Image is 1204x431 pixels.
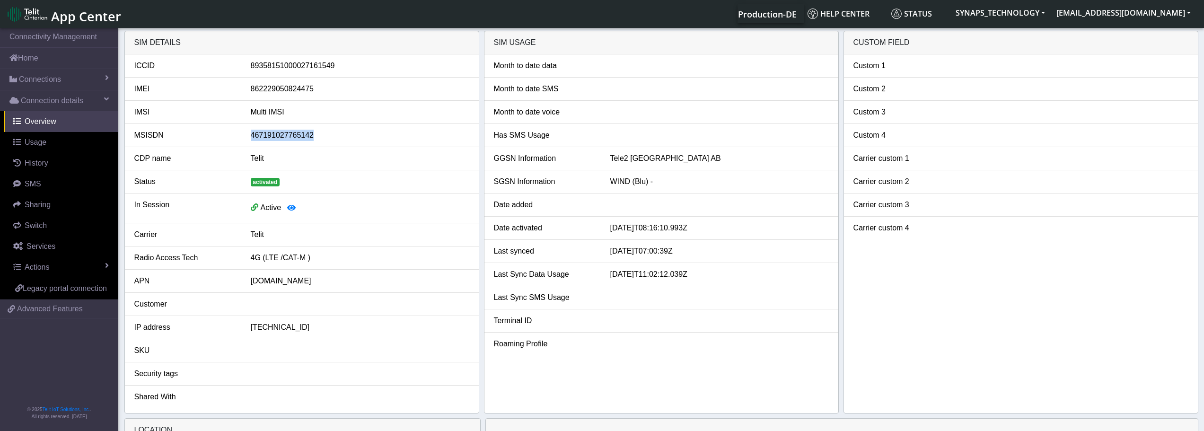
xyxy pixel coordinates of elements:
div: 4G (LTE /CAT-M ) [244,252,476,264]
a: SMS [4,174,118,194]
div: ICCID [127,60,244,71]
div: Carrier [127,229,244,240]
div: Last Sync SMS Usage [487,292,603,303]
div: [TECHNICAL_ID] [244,322,476,333]
a: History [4,153,118,174]
div: Carrier custom 3 [846,199,963,211]
span: SMS [25,180,41,188]
div: Date activated [487,222,603,234]
div: SIM usage [484,31,838,54]
div: Status [127,176,244,187]
div: SGSN Information [487,176,603,187]
div: Tele2 [GEOGRAPHIC_DATA] AB [603,153,836,164]
div: Last Sync Data Usage [487,269,603,280]
a: Overview [4,111,118,132]
div: CDP name [127,153,244,164]
img: knowledge.svg [808,9,818,19]
div: Telit [244,153,476,164]
div: Carrier custom 1 [846,153,963,164]
img: status.svg [891,9,902,19]
img: logo-telit-cinterion-gw-new.png [8,7,47,22]
div: MSISDN [127,130,244,141]
span: Help center [808,9,870,19]
a: App Center [8,4,120,24]
div: GGSN Information [487,153,603,164]
span: Sharing [25,201,51,209]
div: Customer [127,299,244,310]
div: Has SMS Usage [487,130,603,141]
div: 89358151000027161549 [244,60,476,71]
span: Switch [25,221,47,229]
div: IMSI [127,106,244,118]
div: Carrier custom 4 [846,222,963,234]
button: [EMAIL_ADDRESS][DOMAIN_NAME] [1051,4,1196,21]
span: Overview [25,117,56,125]
span: Active [261,203,281,211]
div: Carrier custom 2 [846,176,963,187]
div: Custom 2 [846,83,963,95]
div: Telit [244,229,476,240]
span: Actions [25,263,49,271]
button: SYNAPS_TECHNOLOGY [950,4,1051,21]
span: Advanced Features [17,303,83,315]
div: 467191027765142 [244,130,476,141]
a: Telit IoT Solutions, Inc. [43,407,90,412]
div: WIND (Blu) - [603,176,836,187]
span: App Center [51,8,121,25]
a: Usage [4,132,118,153]
div: Last synced [487,246,603,257]
div: Custom 4 [846,130,963,141]
div: SIM details [125,31,479,54]
span: Connections [19,74,61,85]
span: Production-DE [738,9,797,20]
span: Status [891,9,932,19]
button: View session details [281,199,302,217]
div: Month to date voice [487,106,603,118]
div: Date added [487,199,603,211]
a: Actions [4,257,118,278]
a: Sharing [4,194,118,215]
div: [DATE]T08:16:10.993Z [603,222,836,234]
div: Roaming Profile [487,338,603,350]
a: Help center [804,4,888,23]
div: Shared With [127,391,244,403]
a: Status [888,4,950,23]
span: Connection details [21,95,83,106]
div: Month to date data [487,60,603,71]
div: Security tags [127,368,244,379]
div: Terminal ID [487,315,603,326]
a: Services [4,236,118,257]
div: IP address [127,322,244,333]
div: 862229050824475 [244,83,476,95]
a: Your current platform instance [738,4,796,23]
span: Usage [25,138,46,146]
div: [DATE]T11:02:12.039Z [603,269,836,280]
div: SKU [127,345,244,356]
div: IMEI [127,83,244,95]
div: In Session [127,199,244,217]
span: activated [251,178,280,186]
div: Custom 3 [846,106,963,118]
div: Custom 1 [846,60,963,71]
div: Radio Access Tech [127,252,244,264]
div: Month to date SMS [487,83,603,95]
div: [DATE]T07:00:39Z [603,246,836,257]
span: History [25,159,48,167]
a: Switch [4,215,118,236]
div: Custom field [844,31,1198,54]
div: Multi IMSI [244,106,476,118]
div: APN [127,275,244,287]
span: Legacy portal connection [23,284,107,292]
div: [DOMAIN_NAME] [244,275,476,287]
span: Services [26,242,55,250]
